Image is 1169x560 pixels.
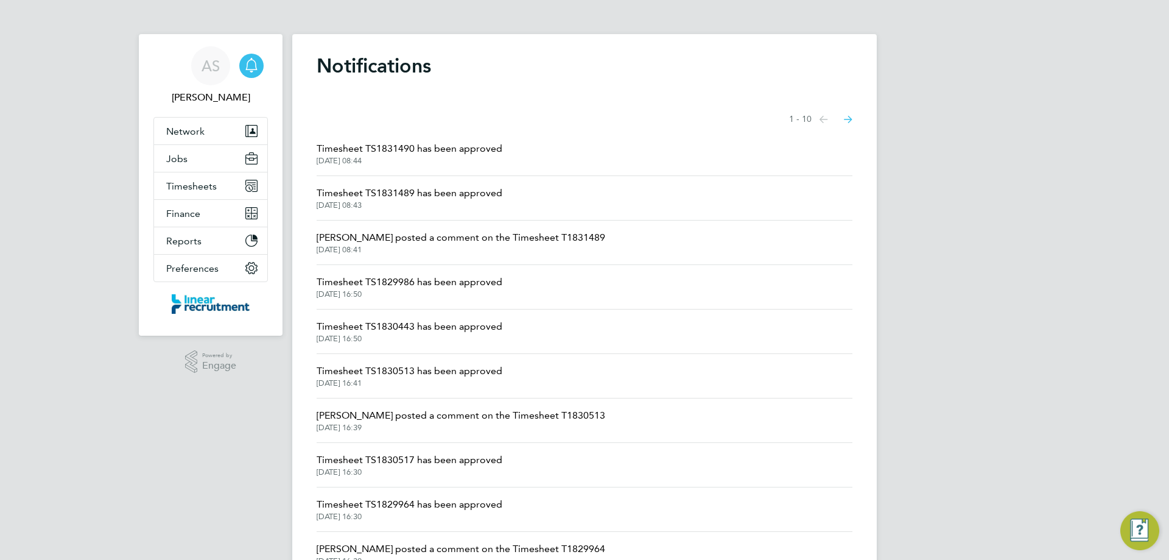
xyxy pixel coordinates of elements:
[154,145,267,172] button: Jobs
[317,542,605,556] span: [PERSON_NAME] posted a comment on the Timesheet T1829964
[317,334,502,344] span: [DATE] 16:50
[1120,511,1159,550] button: Engage Resource Center
[317,275,502,289] span: Timesheet TS1829986 has been approved
[166,208,200,219] span: Finance
[153,46,268,105] a: AS[PERSON_NAME]
[317,497,502,512] span: Timesheet TS1829964 has been approved
[317,200,502,210] span: [DATE] 08:43
[153,90,268,105] span: Alyssa Smith
[317,408,605,423] span: [PERSON_NAME] posted a comment on the Timesheet T1830513
[154,172,267,199] button: Timesheets
[317,378,502,388] span: [DATE] 16:41
[317,230,605,255] a: [PERSON_NAME] posted a comment on the Timesheet T1831489[DATE] 08:41
[166,126,205,137] span: Network
[317,408,605,433] a: [PERSON_NAME] posted a comment on the Timesheet T1830513[DATE] 16:39
[166,180,217,192] span: Timesheets
[317,423,605,433] span: [DATE] 16:39
[317,319,502,344] a: Timesheet TS1830443 has been approved[DATE] 16:50
[317,319,502,334] span: Timesheet TS1830443 has been approved
[317,186,502,210] a: Timesheet TS1831489 has been approved[DATE] 08:43
[317,364,502,388] a: Timesheet TS1830513 has been approved[DATE] 16:41
[166,153,188,165] span: Jobs
[317,467,502,477] span: [DATE] 16:30
[317,245,605,255] span: [DATE] 08:41
[317,54,852,78] h1: Notifications
[185,350,237,374] a: Powered byEngage
[317,275,502,299] a: Timesheet TS1829986 has been approved[DATE] 16:50
[789,107,852,132] nav: Select page of notifications list
[166,263,219,274] span: Preferences
[172,294,250,314] img: linearrecruitment-logo-retina.png
[317,141,502,156] span: Timesheet TS1831490 has been approved
[202,361,236,371] span: Engage
[317,453,502,467] span: Timesheet TS1830517 has been approved
[317,512,502,522] span: [DATE] 16:30
[317,497,502,522] a: Timesheet TS1829964 has been approved[DATE] 16:30
[154,227,267,254] button: Reports
[317,289,502,299] span: [DATE] 16:50
[154,200,267,227] button: Finance
[154,255,267,282] button: Preferences
[166,235,202,247] span: Reports
[202,58,220,74] span: AS
[202,350,236,361] span: Powered by
[317,141,502,166] a: Timesheet TS1831490 has been approved[DATE] 08:44
[317,186,502,200] span: Timesheet TS1831489 has been approved
[317,453,502,477] a: Timesheet TS1830517 has been approved[DATE] 16:30
[317,364,502,378] span: Timesheet TS1830513 has been approved
[154,118,267,144] button: Network
[789,113,812,126] span: 1 - 10
[317,230,605,245] span: [PERSON_NAME] posted a comment on the Timesheet T1831489
[153,294,268,314] a: Go to home page
[139,34,283,336] nav: Main navigation
[317,156,502,166] span: [DATE] 08:44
